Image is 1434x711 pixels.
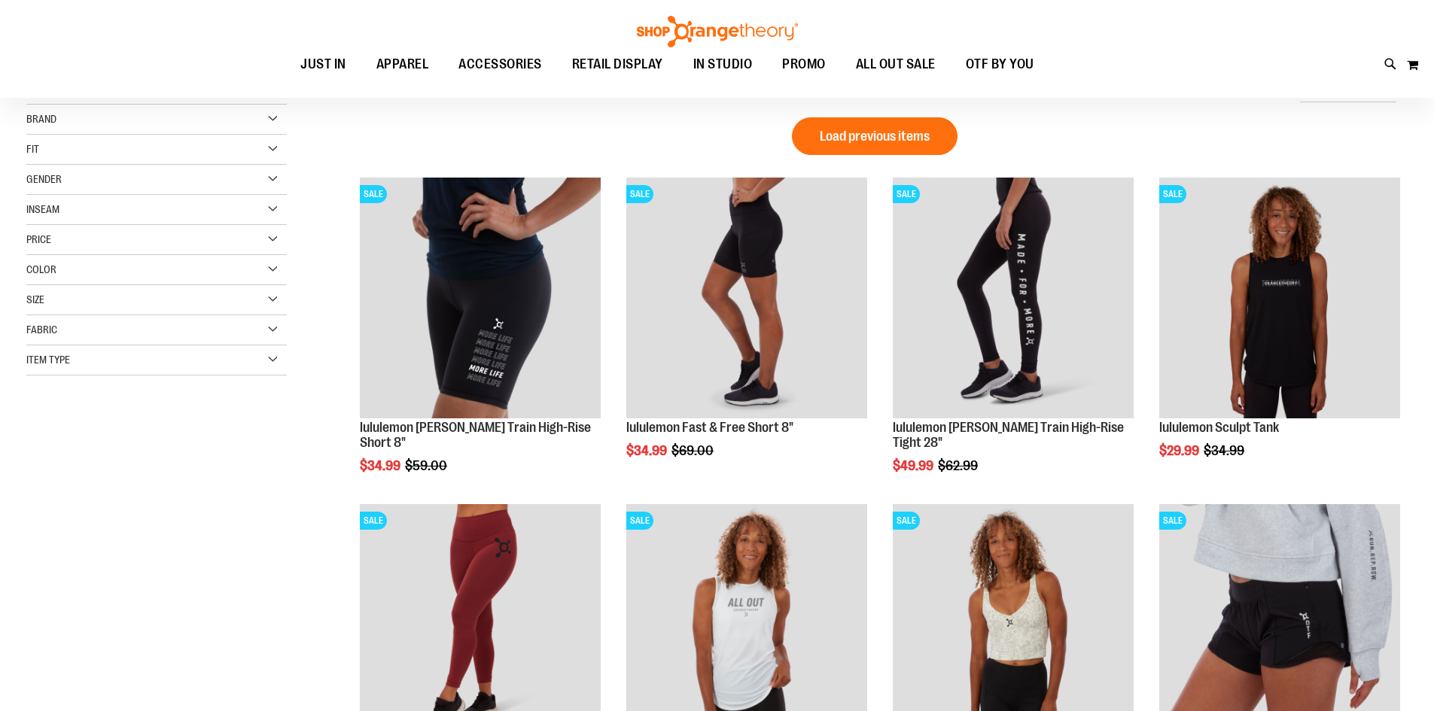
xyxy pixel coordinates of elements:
[26,203,59,215] span: Inseam
[352,170,608,511] div: product
[26,173,62,185] span: Gender
[893,185,920,203] span: SALE
[893,178,1134,421] a: Product image for lululemon Wunder Train High-Rise Tight 28"SALE
[1152,170,1408,497] div: product
[360,178,601,418] img: Product image for lululemon Wunder Train High-Rise Short 8"
[820,129,930,144] span: Load previous items
[26,324,57,336] span: Fabric
[26,293,44,305] span: Size
[893,178,1134,418] img: Product image for lululemon Wunder Train High-Rise Tight 28"
[26,263,56,275] span: Color
[1204,443,1247,458] span: $34.99
[626,443,669,458] span: $34.99
[360,185,387,203] span: SALE
[1159,178,1400,418] img: Product image for lululemon Sculpt Tank
[856,47,936,81] span: ALL OUT SALE
[1159,512,1186,530] span: SALE
[782,47,826,81] span: PROMO
[626,185,653,203] span: SALE
[619,170,875,497] div: product
[626,178,867,418] img: Product image for lululemon Fast & Free Short 8"
[26,354,70,366] span: Item Type
[626,178,867,421] a: Product image for lululemon Fast & Free Short 8"SALE
[893,512,920,530] span: SALE
[885,170,1141,511] div: product
[626,420,793,435] a: lululemon Fast & Free Short 8"
[376,47,429,81] span: APPAREL
[405,458,449,473] span: $59.00
[26,113,56,125] span: Brand
[792,117,958,155] button: Load previous items
[938,458,980,473] span: $62.99
[360,420,591,450] a: lululemon [PERSON_NAME] Train High-Rise Short 8"
[893,458,936,473] span: $49.99
[1159,420,1279,435] a: lululemon Sculpt Tank
[893,420,1124,450] a: lululemon [PERSON_NAME] Train High-Rise Tight 28"
[693,47,753,81] span: IN STUDIO
[300,47,346,81] span: JUST IN
[626,512,653,530] span: SALE
[26,143,39,155] span: Fit
[458,47,542,81] span: ACCESSORIES
[1159,178,1400,421] a: Product image for lululemon Sculpt TankSALE
[572,47,663,81] span: RETAIL DISPLAY
[671,443,716,458] span: $69.00
[966,47,1034,81] span: OTF BY YOU
[26,233,51,245] span: Price
[360,512,387,530] span: SALE
[1159,185,1186,203] span: SALE
[360,178,601,421] a: Product image for lululemon Wunder Train High-Rise Short 8"SALE
[1159,443,1201,458] span: $29.99
[635,16,800,47] img: Shop Orangetheory
[360,458,403,473] span: $34.99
